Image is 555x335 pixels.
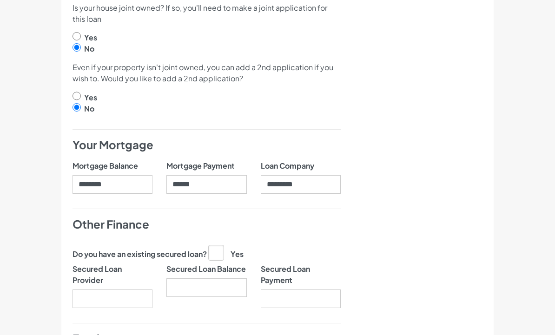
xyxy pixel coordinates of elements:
[208,245,244,260] label: Yes
[84,43,94,54] label: No
[73,2,341,25] p: Is your house joint owned? If so, you'll need to make a joint application for this loan
[73,137,341,153] h4: Your Mortgage
[73,249,207,260] label: Do you have an existing secured loan?
[84,92,97,103] label: Yes
[261,160,314,171] label: Loan Company
[73,217,341,232] h4: Other Finance
[84,32,97,43] label: Yes
[166,160,235,171] label: Mortgage Payment
[73,160,138,171] label: Mortgage Balance
[84,103,94,114] label: No
[73,62,341,84] p: Even if your property isn't joint owned, you can add a 2nd application if you wish to. Would you ...
[73,263,152,286] label: Secured Loan Provider
[261,263,341,286] label: Secured Loan Payment
[166,263,246,275] label: Secured Loan Balance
